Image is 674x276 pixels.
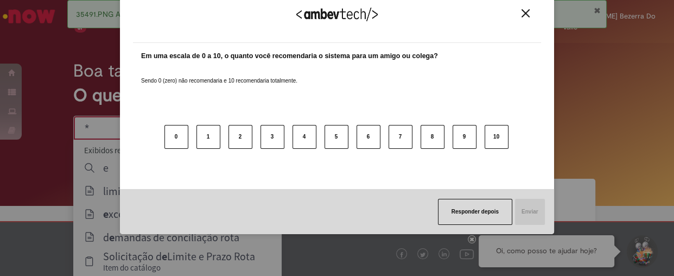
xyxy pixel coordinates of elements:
button: 8 [421,125,444,149]
button: 4 [293,125,316,149]
img: Close [522,9,530,17]
button: 6 [357,125,380,149]
button: 9 [453,125,476,149]
button: 10 [485,125,508,149]
button: Responder depois [438,199,512,225]
button: 2 [228,125,252,149]
img: Logo Ambevtech [296,8,378,21]
button: 3 [260,125,284,149]
button: 7 [389,125,412,149]
button: Close [518,9,533,18]
label: Sendo 0 (zero) não recomendaria e 10 recomendaria totalmente. [141,64,297,85]
button: 0 [164,125,188,149]
label: Em uma escala de 0 a 10, o quanto você recomendaria o sistema para um amigo ou colega? [141,51,438,61]
button: 1 [196,125,220,149]
button: 5 [325,125,348,149]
